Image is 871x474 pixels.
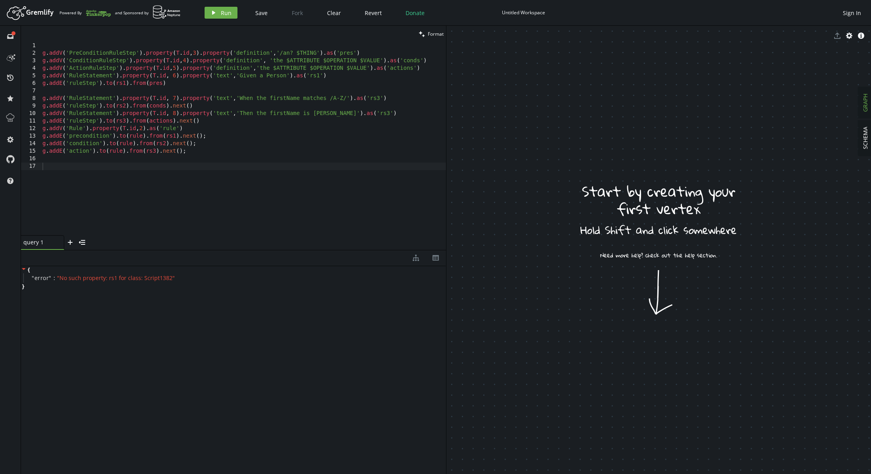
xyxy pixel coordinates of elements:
[428,31,444,37] span: Format
[153,5,181,19] img: AWS Neptune
[21,132,41,140] div: 13
[54,274,55,282] span: :
[21,65,41,72] div: 4
[839,7,865,19] button: Sign In
[21,72,41,80] div: 5
[57,274,175,282] span: " No such property: rs1 for class: Script1382 "
[285,7,309,19] button: Fork
[21,148,41,155] div: 15
[21,57,41,65] div: 3
[115,5,181,20] div: and Sponsored by
[34,274,49,282] span: error
[21,163,41,170] div: 17
[21,125,41,132] div: 12
[416,26,446,42] button: Format
[365,9,382,17] span: Revert
[21,50,41,57] div: 2
[21,80,41,87] div: 6
[21,110,41,117] div: 10
[249,7,274,19] button: Save
[502,10,545,15] div: Untitled Workspace
[59,6,111,20] div: Powered By
[21,155,41,163] div: 16
[21,283,24,290] span: }
[21,42,41,50] div: 1
[400,7,431,19] button: Donate
[861,127,869,150] span: SCHEMA
[406,9,425,17] span: Donate
[359,7,388,19] button: Revert
[21,140,41,148] div: 14
[21,87,41,95] div: 7
[327,9,341,17] span: Clear
[21,117,41,125] div: 11
[21,95,41,102] div: 8
[28,266,30,273] span: {
[23,239,55,246] span: query 1
[49,274,52,282] span: "
[205,7,237,19] button: Run
[221,9,232,17] span: Run
[292,9,303,17] span: Fork
[861,94,869,112] span: GRAPH
[843,9,861,17] span: Sign In
[321,7,347,19] button: Clear
[255,9,268,17] span: Save
[21,102,41,110] div: 9
[32,274,34,282] span: "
